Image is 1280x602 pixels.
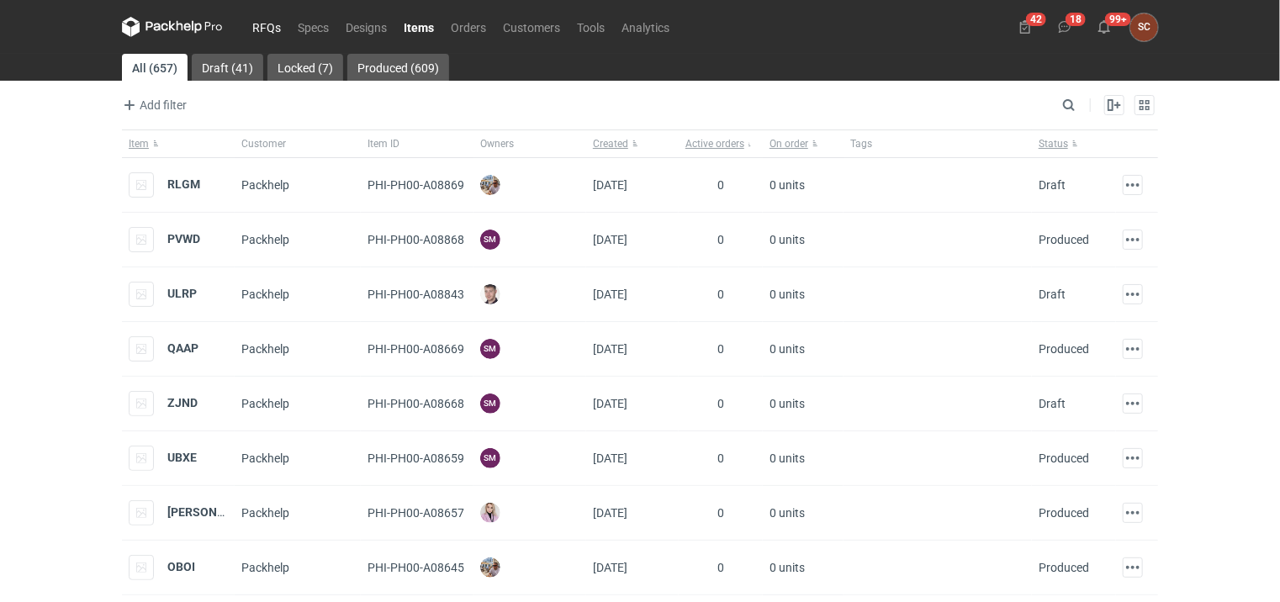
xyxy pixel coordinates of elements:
[368,561,464,574] span: PHI-PH00-A08645
[763,486,844,541] div: 0 units
[763,267,844,322] div: 0 units
[717,178,724,192] span: 0
[1039,450,1089,467] div: Produced
[368,288,464,301] span: PHI-PH00-A08843
[569,17,613,37] a: Tools
[480,503,500,523] img: Klaudia Wiśniewska
[480,284,500,304] img: Maciej Sikora
[167,287,197,300] strong: ULRP
[1123,175,1143,195] button: Actions
[241,342,289,356] span: Packhelp
[495,17,569,37] a: Customers
[122,130,235,157] button: Item
[1130,13,1158,41] button: SC
[1059,95,1113,115] input: Search
[480,393,500,414] figcaption: SM
[1123,503,1143,523] button: Actions
[167,232,200,246] a: PVWD
[119,95,188,115] button: Add filter
[241,506,289,520] span: Packhelp
[763,377,844,431] div: 0 units
[368,233,464,246] span: PHI-PH00-A08868
[167,341,198,355] a: QAAP
[337,17,395,37] a: Designs
[770,172,805,198] span: 0 units
[1091,13,1118,40] button: 99+
[192,54,263,81] a: Draft (41)
[368,342,464,356] span: PHI-PH00-A08669
[586,377,679,431] div: [DATE]
[1039,341,1089,357] div: Produced
[586,267,679,322] div: [DATE]
[1123,557,1143,578] button: Actions
[770,445,805,472] span: 0 units
[167,505,258,519] a: [PERSON_NAME]
[395,17,442,37] a: Items
[770,554,805,581] span: 0 units
[770,137,808,150] span: On order
[1123,393,1143,414] button: Actions
[122,54,188,81] a: All (657)
[1123,448,1143,468] button: Actions
[1032,130,1116,157] button: Status
[593,137,628,150] span: Created
[1039,177,1066,193] div: Draft
[586,541,679,595] div: [DATE]
[586,431,679,486] div: [DATE]
[770,499,805,526] span: 0 units
[480,230,500,250] figcaption: SM
[763,213,844,267] div: 0 units
[167,560,195,573] a: OBOI
[167,396,198,409] a: ZJND
[1039,559,1089,576] div: Produced
[241,288,289,301] span: Packhelp
[442,17,495,37] a: Orders
[763,541,844,595] div: 0 units
[850,137,872,150] span: Tags
[241,233,289,246] span: Packhelp
[244,17,289,37] a: RFQs
[241,178,289,192] span: Packhelp
[167,177,200,191] a: RLGM
[480,175,500,195] img: Michał Palasek
[770,335,805,362] span: 0 units
[167,451,197,464] a: UBXE
[1012,13,1039,40] button: 42
[717,561,724,574] span: 0
[1039,286,1066,303] div: Draft
[717,342,724,356] span: 0
[613,17,678,37] a: Analytics
[480,448,500,468] figcaption: SM
[679,130,763,157] button: Active orders
[717,506,724,520] span: 0
[267,54,343,81] a: Locked (7)
[1123,284,1143,304] button: Actions
[1123,339,1143,359] button: Actions
[368,451,464,465] span: PHI-PH00-A08659
[763,431,844,486] div: 0 units
[586,486,679,541] div: [DATE]
[241,137,286,150] span: Customer
[586,213,679,267] div: [DATE]
[241,397,289,410] span: Packhelp
[770,226,805,253] span: 0 units
[763,130,844,157] button: On order
[717,451,724,465] span: 0
[1039,504,1089,521] div: Produced
[717,288,724,301] span: 0
[1039,137,1068,150] span: Status
[1130,13,1158,41] div: Sylwia Cichórz
[586,158,679,213] div: [DATE]
[368,178,464,192] span: PHI-PH00-A08869
[368,137,399,150] span: Item ID
[770,390,805,417] span: 0 units
[1123,230,1143,250] button: Actions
